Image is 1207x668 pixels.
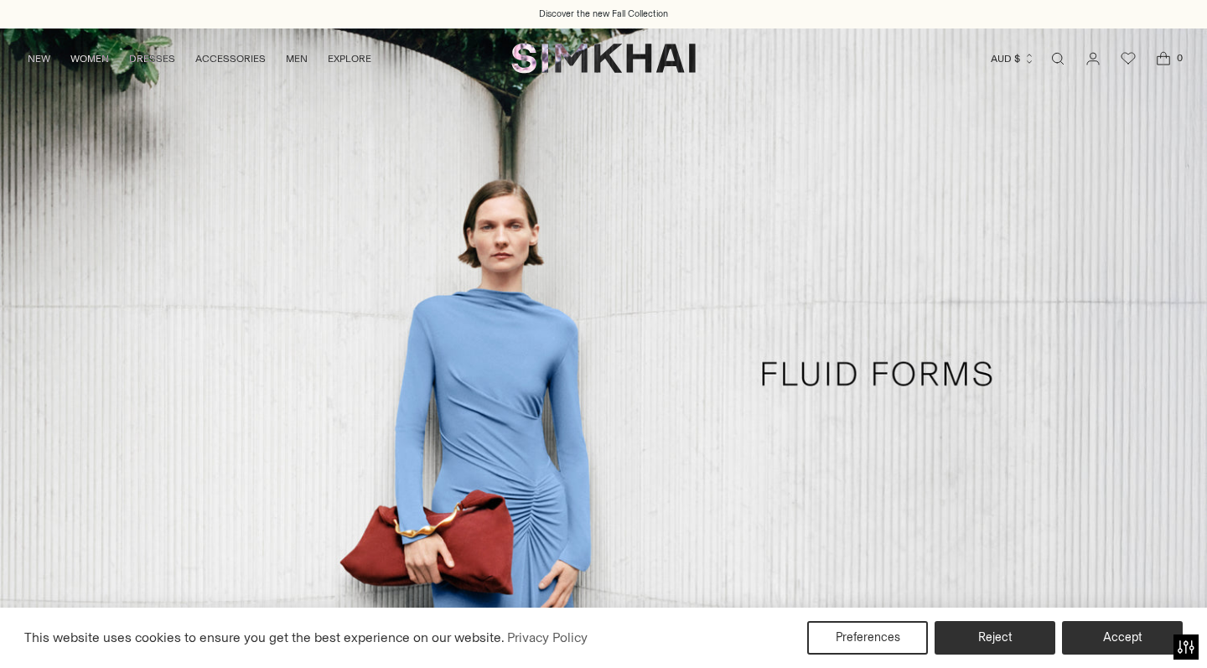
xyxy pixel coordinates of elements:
[1172,50,1187,65] span: 0
[195,40,266,77] a: ACCESSORIES
[1062,621,1183,655] button: Accept
[511,42,696,75] a: SIMKHAI
[539,8,668,21] a: Discover the new Fall Collection
[807,621,928,655] button: Preferences
[328,40,371,77] a: EXPLORE
[286,40,308,77] a: MEN
[505,625,590,650] a: Privacy Policy (opens in a new tab)
[1076,42,1110,75] a: Go to the account page
[1111,42,1145,75] a: Wishlist
[1041,42,1075,75] a: Open search modal
[70,40,109,77] a: WOMEN
[935,621,1055,655] button: Reject
[991,40,1035,77] button: AUD $
[129,40,175,77] a: DRESSES
[28,40,50,77] a: NEW
[1147,42,1180,75] a: Open cart modal
[24,629,505,645] span: This website uses cookies to ensure you get the best experience on our website.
